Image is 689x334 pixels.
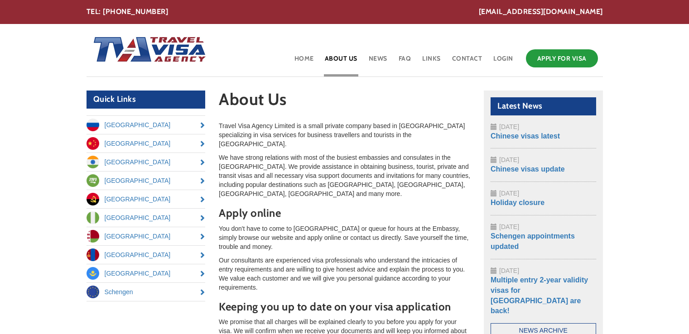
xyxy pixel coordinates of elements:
p: Our consultants are experienced visa professionals who understand the intricacies of entry requir... [219,256,470,292]
h3: Keeping you up to date on your visa application [219,301,470,313]
img: Home [87,28,207,73]
span: [DATE] [499,123,519,130]
a: Holiday closure [491,199,544,206]
a: Schengen [87,283,206,301]
p: Travel Visa Agency Limited is a small private company based in [GEOGRAPHIC_DATA] specializing in ... [219,121,470,148]
h1: About Us [219,91,470,113]
p: We have strong relations with most of the busiest embassies and consulates in the [GEOGRAPHIC_DAT... [219,153,470,198]
a: [GEOGRAPHIC_DATA] [87,153,206,171]
a: [GEOGRAPHIC_DATA] [87,172,206,190]
a: Home [294,47,315,76]
a: FAQ [398,47,412,76]
a: Chinese visas latest [491,132,560,140]
span: [DATE] [499,267,519,274]
p: You don't have to come to [GEOGRAPHIC_DATA] or queue for hours at the Embassy, simply browse our ... [219,224,470,251]
a: News [368,47,388,76]
a: Chinese visas update [491,165,565,173]
a: [GEOGRAPHIC_DATA] [87,190,206,208]
a: [EMAIL_ADDRESS][DOMAIN_NAME] [479,7,603,17]
a: Login [492,47,514,76]
h3: Apply online [219,207,470,219]
span: [DATE] [499,223,519,230]
a: Schengen appointments updated [491,232,575,250]
a: [GEOGRAPHIC_DATA] [87,227,206,245]
a: [GEOGRAPHIC_DATA] [87,209,206,227]
div: TEL: [PHONE_NUMBER] [87,7,603,17]
span: [DATE] [499,156,519,163]
a: [GEOGRAPHIC_DATA] [87,116,206,134]
a: Multiple entry 2-year validity visas for [GEOGRAPHIC_DATA] are back! [491,276,588,315]
a: Links [421,47,442,76]
a: [GEOGRAPHIC_DATA] [87,264,206,282]
span: [DATE] [499,190,519,197]
a: Apply for Visa [526,49,598,67]
a: About Us [324,47,358,76]
a: [GEOGRAPHIC_DATA] [87,134,206,153]
h2: Latest News [491,97,596,115]
a: [GEOGRAPHIC_DATA] [87,246,206,264]
a: Contact [451,47,483,76]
